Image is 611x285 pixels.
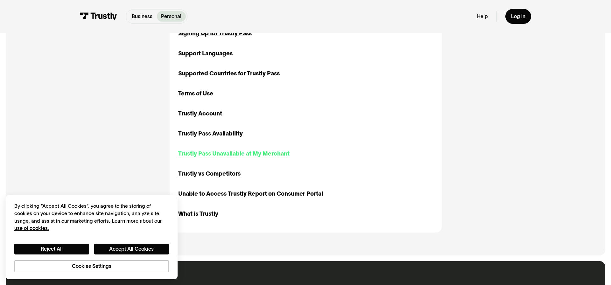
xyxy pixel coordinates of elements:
[178,29,252,38] a: Signing Up for Trustly Pass
[14,244,89,254] button: Reject All
[178,109,222,118] a: Trustly Account
[178,89,213,98] a: Terms of Use
[178,49,233,58] a: Support Languages
[157,11,186,22] a: Personal
[14,260,169,272] button: Cookies Settings
[178,210,218,218] a: What is Trustly
[477,13,488,20] a: Help
[80,12,117,20] img: Trustly Logo
[6,195,178,279] div: Cookie banner
[178,149,290,158] a: Trustly Pass Unavailable at My Merchant
[178,190,323,198] a: Unable to Access Trustly Report on Consumer Portal
[14,202,169,233] div: By clicking “Accept All Cookies”, you agree to the storing of cookies on your device to enhance s...
[178,170,241,178] a: Trustly vs Competitors
[505,9,531,24] a: Log in
[94,244,169,254] button: Accept All Cookies
[132,13,152,20] p: Business
[128,11,157,22] a: Business
[161,13,181,20] p: Personal
[14,202,169,272] div: Privacy
[178,69,280,78] a: Supported Countries for Trustly Pass
[511,13,525,20] div: Log in
[178,129,243,138] a: Trustly Pass Availability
